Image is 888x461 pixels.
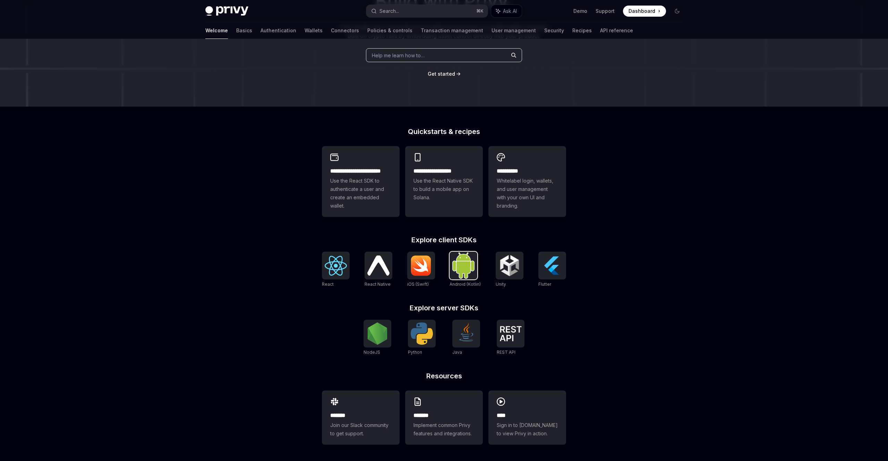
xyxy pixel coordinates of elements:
[476,8,484,14] span: ⌘ K
[452,252,475,278] img: Android (Kotlin)
[573,8,587,15] a: Demo
[405,146,483,217] a: **** **** **** ***Use the React Native SDK to build a mobile app on Solana.
[364,320,391,356] a: NodeJSNodeJS
[455,322,477,345] img: Java
[367,255,390,275] img: React Native
[322,236,566,243] h2: Explore client SDKs
[322,252,350,288] a: ReactReact
[413,421,475,438] span: Implement common Privy features and integrations.
[408,320,436,356] a: PythonPython
[497,421,558,438] span: Sign in to [DOMAIN_NAME] to view Privy in action.
[544,22,564,39] a: Security
[623,6,666,17] a: Dashboard
[538,252,566,288] a: FlutterFlutter
[497,350,515,355] span: REST API
[372,52,425,59] span: Help me learn how to…
[629,8,655,15] span: Dashboard
[322,372,566,379] h2: Resources
[596,8,615,15] a: Support
[488,146,566,217] a: **** *****Whitelabel login, wallets, and user management with your own UI and branding.
[408,350,422,355] span: Python
[491,5,522,17] button: Ask AI
[366,322,388,345] img: NodeJS
[492,22,536,39] a: User management
[322,304,566,311] h2: Explore server SDKs
[366,5,488,17] button: Search...⌘K
[411,322,433,345] img: Python
[365,252,392,288] a: React NativeReact Native
[538,282,551,287] span: Flutter
[330,421,391,438] span: Join our Slack community to get support.
[365,282,391,287] span: React Native
[261,22,296,39] a: Authentication
[405,391,483,445] a: **** **Implement common Privy features and integrations.
[572,22,592,39] a: Recipes
[322,282,334,287] span: React
[499,326,522,341] img: REST API
[496,282,506,287] span: Unity
[452,350,462,355] span: Java
[236,22,252,39] a: Basics
[410,255,432,276] img: iOS (Swift)
[325,256,347,276] img: React
[541,254,563,277] img: Flutter
[497,177,558,210] span: Whitelabel login, wallets, and user management with your own UI and branding.
[331,22,359,39] a: Connectors
[322,391,400,445] a: **** **Join our Slack community to get support.
[407,252,435,288] a: iOS (Swift)iOS (Swift)
[488,391,566,445] a: ****Sign in to [DOMAIN_NAME] to view Privy in action.
[367,22,412,39] a: Policies & controls
[413,177,475,202] span: Use the React Native SDK to build a mobile app on Solana.
[672,6,683,17] button: Toggle dark mode
[205,6,248,16] img: dark logo
[421,22,483,39] a: Transaction management
[496,252,523,288] a: UnityUnity
[322,128,566,135] h2: Quickstarts & recipes
[450,282,481,287] span: Android (Kotlin)
[452,320,480,356] a: JavaJava
[330,177,391,210] span: Use the React SDK to authenticate a user and create an embedded wallet.
[600,22,633,39] a: API reference
[364,350,380,355] span: NodeJS
[379,7,399,15] div: Search...
[503,8,517,15] span: Ask AI
[407,282,429,287] span: iOS (Swift)
[497,320,524,356] a: REST APIREST API
[305,22,323,39] a: Wallets
[428,71,455,77] span: Get started
[205,22,228,39] a: Welcome
[450,252,481,288] a: Android (Kotlin)Android (Kotlin)
[428,70,455,77] a: Get started
[498,254,521,277] img: Unity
